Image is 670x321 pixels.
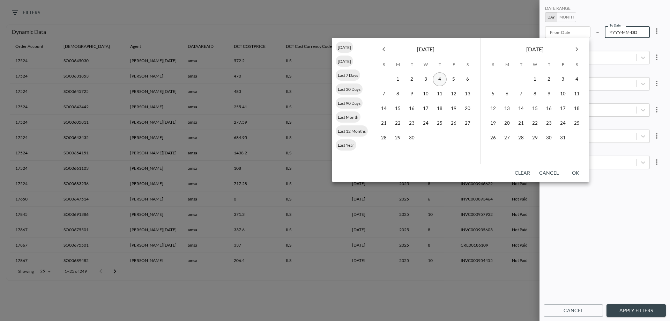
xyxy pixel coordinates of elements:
[545,149,650,156] div: Is pay
[570,42,584,56] button: Next month
[433,87,447,101] button: 11
[336,143,356,148] span: Last Year
[650,103,664,117] button: more
[487,58,499,72] span: Sunday
[486,102,500,116] button: 12
[447,116,461,130] button: 26
[556,72,570,86] button: 3
[514,131,528,145] button: 28
[336,139,356,151] div: Last Year
[391,116,405,130] button: 22
[377,87,391,101] button: 7
[447,58,460,72] span: Friday
[557,12,576,22] button: Month
[596,28,599,36] p: –
[542,131,556,145] button: 30
[545,6,650,12] div: DATE RANGE
[405,116,419,130] button: 23
[336,70,360,81] div: Last 7 Days
[557,58,569,72] span: Friday
[570,102,584,116] button: 18
[391,131,405,145] button: 29
[528,87,542,101] button: 8
[336,42,353,53] div: [DATE]
[447,72,461,86] button: 5
[486,116,500,130] button: 19
[556,87,570,101] button: 10
[545,123,650,130] div: Account Name
[377,116,391,130] button: 21
[419,87,433,101] button: 10
[377,42,391,56] button: Previous month
[433,58,446,72] span: Thursday
[336,83,363,95] div: Last 30 Days
[391,87,405,101] button: 8
[536,167,561,180] button: Cancel
[545,12,557,22] button: Day
[545,97,650,103] div: Agents
[447,87,461,101] button: 12
[391,72,405,86] button: 1
[564,167,587,180] button: OK
[500,102,514,116] button: 13
[556,116,570,130] button: 24
[461,87,475,101] button: 13
[486,131,500,145] button: 26
[417,44,434,54] span: [DATE]
[433,116,447,130] button: 25
[606,304,666,317] button: Apply Filters
[570,72,584,86] button: 4
[542,72,556,86] button: 2
[405,58,418,72] span: Tuesday
[336,97,363,109] div: Last 90 Days
[650,129,664,143] button: more
[391,102,405,116] button: 15
[461,116,475,130] button: 27
[392,58,404,72] span: Monday
[405,102,419,116] button: 16
[650,155,664,169] button: more
[336,111,360,123] div: Last Month
[336,125,368,137] div: Last 12 Months
[514,116,528,130] button: 21
[542,87,556,101] button: 9
[542,116,556,130] button: 23
[419,102,433,116] button: 17
[570,87,584,101] button: 11
[336,45,353,50] span: [DATE]
[500,87,514,101] button: 6
[405,87,419,101] button: 9
[433,102,447,116] button: 18
[433,72,447,86] button: 4
[514,87,528,101] button: 7
[545,26,590,38] input: YYYY-MM-DD
[610,23,621,28] label: To Date
[336,101,363,106] span: Last 90 Days
[528,72,542,86] button: 1
[650,24,664,38] button: more
[405,131,419,145] button: 30
[544,304,603,317] button: Cancel
[501,58,513,72] span: Monday
[545,44,650,51] div: YEAR
[511,167,534,180] button: Clear
[529,58,541,72] span: Wednesday
[543,58,555,72] span: Thursday
[377,102,391,116] button: 14
[556,131,570,145] button: 31
[542,102,556,116] button: 16
[461,102,475,116] button: 20
[605,26,650,38] input: YYYY-MM-DD
[336,59,353,64] span: [DATE]
[570,116,584,130] button: 25
[571,58,583,72] span: Saturday
[545,71,650,77] div: Month
[556,102,570,116] button: 17
[650,50,664,64] button: more
[461,72,475,86] button: 6
[447,102,461,116] button: 19
[419,58,432,72] span: Wednesday
[500,131,514,145] button: 27
[528,102,542,116] button: 15
[419,72,433,86] button: 3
